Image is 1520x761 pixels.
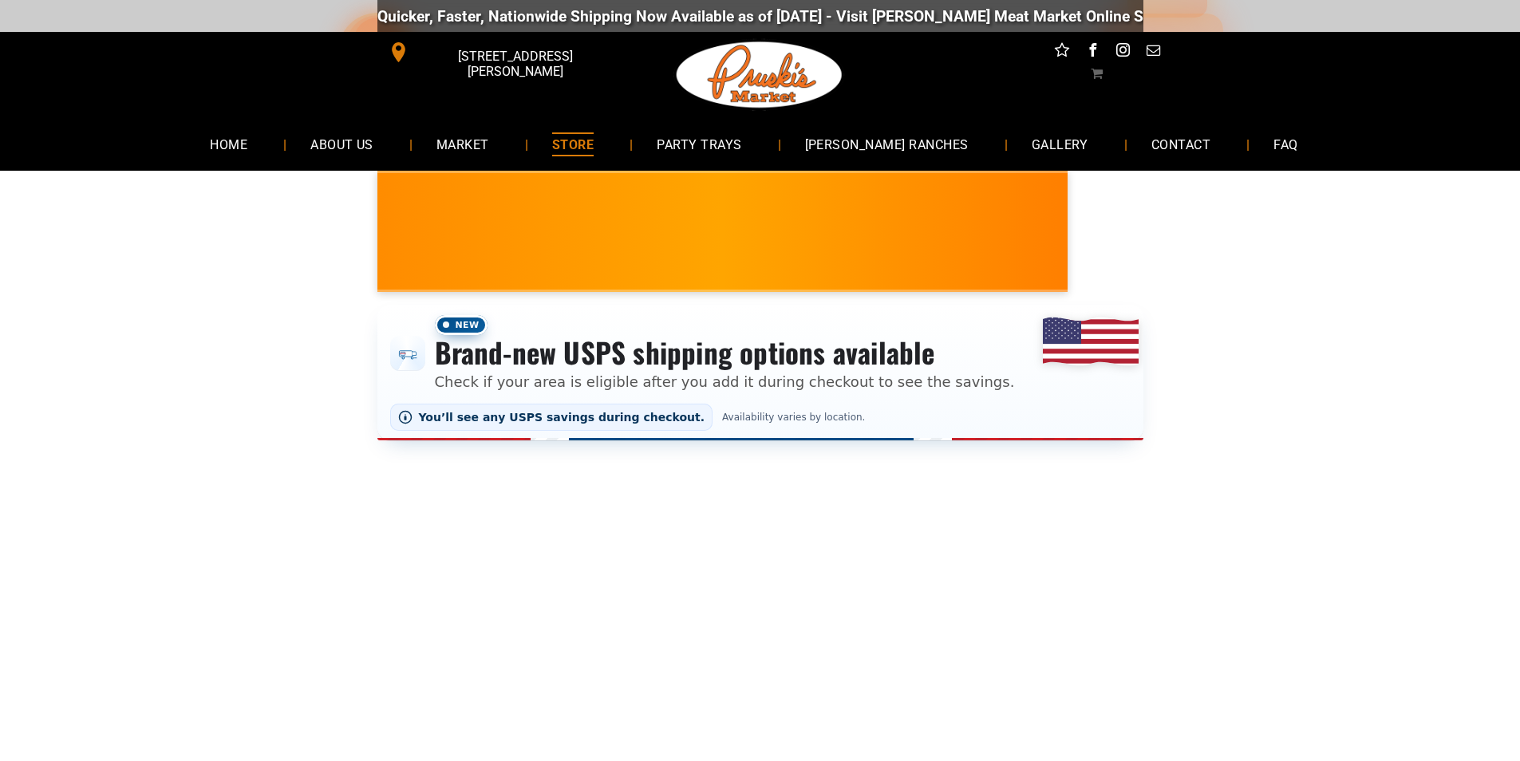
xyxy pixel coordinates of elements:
a: GALLERY [1008,123,1112,165]
span: You’ll see any USPS savings during checkout. [419,411,705,424]
div: Quicker, Faster, Nationwide Shipping Now Available as of [DATE] - Visit [PERSON_NAME] Meat Market... [375,7,1341,26]
a: PARTY TRAYS [633,123,765,165]
span: New [435,315,488,335]
a: instagram [1112,40,1133,65]
span: [PERSON_NAME] MARKET [1064,242,1378,268]
a: facebook [1082,40,1103,65]
a: Social network [1052,40,1072,65]
a: STORE [528,123,618,165]
a: [STREET_ADDRESS][PERSON_NAME] [377,40,622,65]
span: Availability varies by location. [719,412,868,423]
p: Check if your area is eligible after you add it during checkout to see the savings. [435,371,1015,392]
a: FAQ [1250,123,1321,165]
a: MARKET [413,123,513,165]
span: [STREET_ADDRESS][PERSON_NAME] [412,41,618,87]
img: Pruski-s+Market+HQ+Logo2-1920w.png [673,32,846,118]
a: [PERSON_NAME] RANCHES [781,123,993,165]
a: HOME [186,123,271,165]
div: Shipping options announcement [377,305,1143,440]
a: email [1143,40,1163,65]
a: CONTACT [1127,123,1234,165]
h3: Brand-new USPS shipping options available [435,335,1015,370]
a: ABOUT US [286,123,397,165]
